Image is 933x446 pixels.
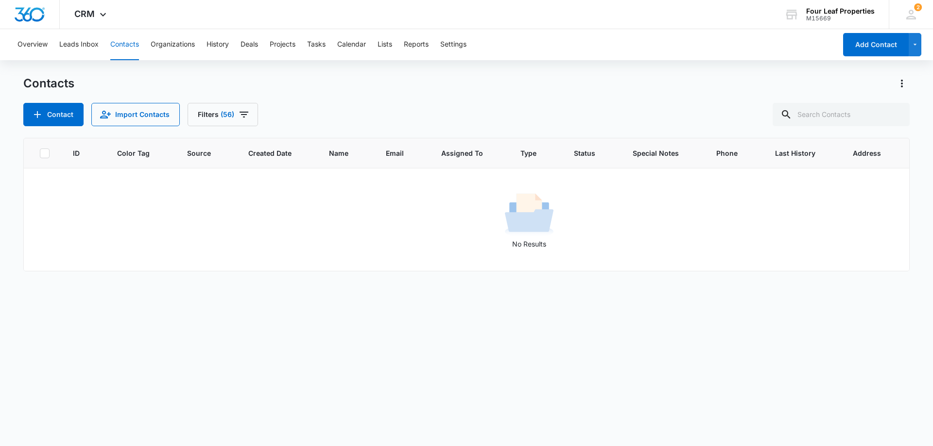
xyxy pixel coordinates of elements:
button: History [207,29,229,60]
span: (56) [221,111,234,118]
div: account id [806,15,875,22]
button: Add Contact [843,33,909,56]
button: Deals [241,29,258,60]
button: Calendar [337,29,366,60]
span: Phone [716,148,738,158]
span: Special Notes [633,148,679,158]
h1: Contacts [23,76,74,91]
span: Color Tag [117,148,150,158]
input: Search Contacts [773,103,910,126]
span: ID [73,148,80,158]
div: account name [806,7,875,15]
button: Contacts [110,29,139,60]
button: Import Contacts [91,103,180,126]
span: Last History [775,148,815,158]
button: Add Contact [23,103,84,126]
span: Assigned To [441,148,483,158]
button: Actions [894,76,910,91]
span: Type [520,148,536,158]
button: Reports [404,29,429,60]
button: Organizations [151,29,195,60]
button: Filters [188,103,258,126]
button: Projects [270,29,295,60]
span: Email [386,148,404,158]
span: Created Date [248,148,292,158]
button: Lists [378,29,392,60]
span: Source [187,148,211,158]
span: Address [853,148,881,158]
button: Settings [440,29,466,60]
button: Leads Inbox [59,29,99,60]
div: notifications count [914,3,922,11]
img: No Results [505,190,553,239]
button: Tasks [307,29,326,60]
button: Overview [17,29,48,60]
span: 2 [914,3,922,11]
span: CRM [74,9,95,19]
span: Status [574,148,595,158]
span: Name [329,148,348,158]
